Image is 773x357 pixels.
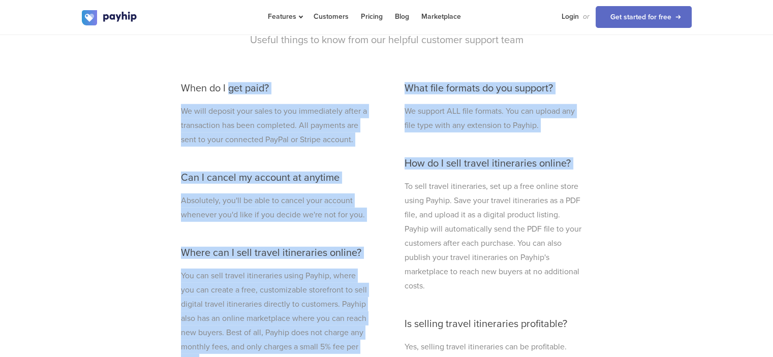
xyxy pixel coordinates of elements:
[181,193,369,222] p: Absolutely, you'll be able to cancel your account whenever you'd like if you decide we're not for...
[181,247,369,258] h3: Where can I sell travel itineraries online?
[405,318,583,330] h3: Is selling travel itineraries profitable?
[405,83,583,94] h3: What file formats do you support?
[82,33,692,47] p: Useful things to know from our helpful customer support team
[181,83,369,94] h3: When do I get paid?
[596,6,692,28] a: Get started for free
[181,104,369,147] p: We will deposit your sales to you immediately after a transaction has been completed. All payment...
[405,158,583,169] h3: How do I sell travel itineraries online?
[405,179,583,293] p: To sell travel itineraries, set up a free online store using Payhip. Save your travel itineraries...
[268,12,301,21] span: Features
[181,172,369,183] h3: Can I cancel my account at anytime
[405,104,583,133] p: We support ALL file formats. You can upload any file type with any extension to Payhip.
[82,10,138,25] img: logo.svg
